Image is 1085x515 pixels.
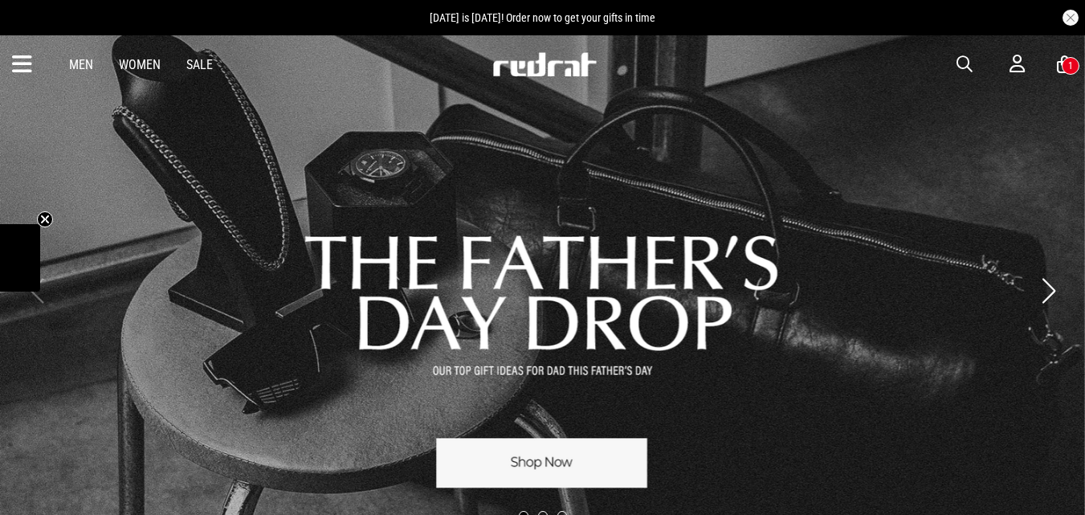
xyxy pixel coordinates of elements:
[1038,273,1059,309] button: Next slide
[430,11,655,24] span: [DATE] is [DATE]! Order now to get your gifts in time
[1068,60,1073,72] div: 1
[37,211,53,227] button: Close teaser
[186,57,213,72] a: Sale
[69,57,93,72] a: Men
[1057,56,1072,73] a: 1
[119,57,161,72] a: Women
[492,52,598,76] img: Redrat logo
